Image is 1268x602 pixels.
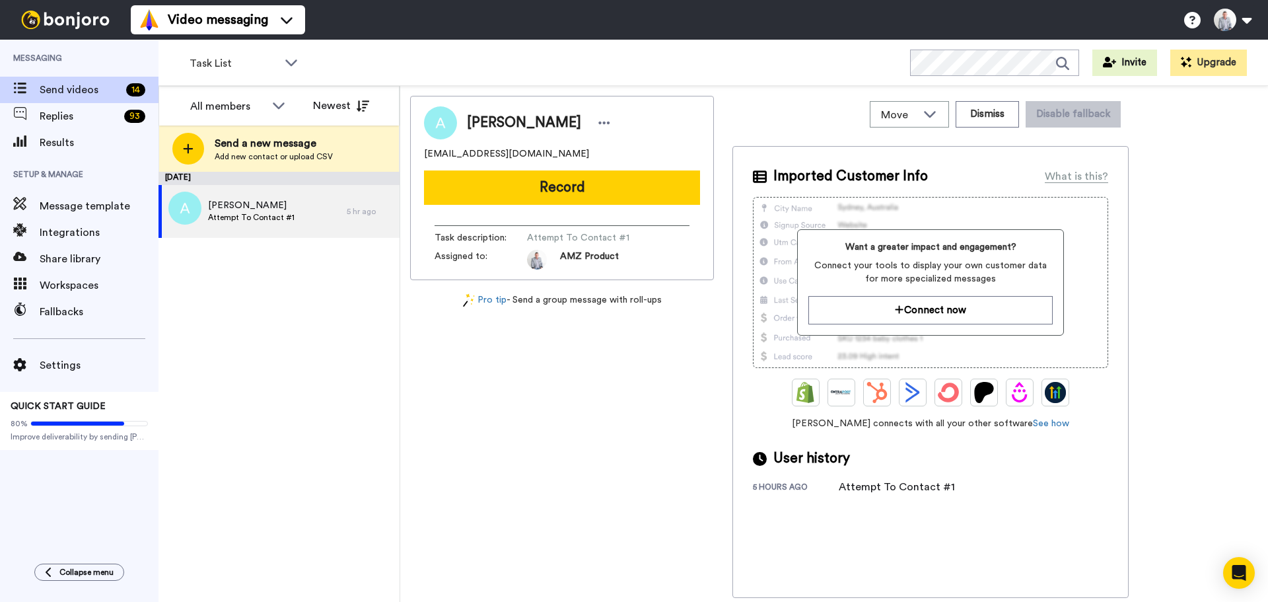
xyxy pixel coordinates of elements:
[40,304,158,320] span: Fallbacks
[16,11,115,29] img: bj-logo-header-white.svg
[773,449,850,469] span: User history
[59,567,114,578] span: Collapse menu
[938,382,959,403] img: ConvertKit
[773,167,928,186] span: Imported Customer Info
[303,93,379,119] button: Newest
[40,82,121,98] span: Send videos
[1045,169,1108,184] div: What is this?
[902,382,923,403] img: ActiveCampaign
[410,293,714,307] div: - Send a group message with roll-ups
[215,151,333,162] span: Add new contact or upload CSV
[463,293,507,307] a: Pro tip
[1009,382,1030,403] img: Drip
[467,113,581,133] span: [PERSON_NAME]
[866,382,888,403] img: Hubspot
[40,198,158,214] span: Message template
[424,147,589,161] span: [EMAIL_ADDRESS][DOMAIN_NAME]
[1170,50,1247,76] button: Upgrade
[1033,419,1069,428] a: See how
[208,212,295,223] span: Attempt To Contact #1
[973,382,995,403] img: Patreon
[808,241,1052,254] span: Want a greater impact and engagement?
[808,296,1052,324] button: Connect now
[190,56,278,71] span: Task List
[11,402,106,411] span: QUICK START GUIDE
[126,83,145,96] div: 14
[40,225,158,241] span: Integrations
[208,199,295,212] span: [PERSON_NAME]
[11,432,148,442] span: Improve deliverability by sending [PERSON_NAME]’s from your own email
[124,110,145,123] div: 93
[168,11,268,29] span: Video messaging
[139,9,160,30] img: vm-color.svg
[424,106,457,139] img: Image of Adrian
[190,98,265,114] div: All members
[40,108,119,124] span: Replies
[527,231,652,245] span: Attempt To Contact #1
[11,418,28,429] span: 80%
[40,278,158,293] span: Workspaces
[795,382,816,403] img: Shopify
[753,482,839,495] div: 5 hours ago
[839,479,955,495] div: Attempt To Contact #1
[527,250,547,270] img: 0c7be819-cb90-4fe4-b844-3639e4b630b0-1684457197.jpg
[463,293,475,307] img: magic-wand.svg
[956,101,1019,128] button: Dismiss
[40,135,158,151] span: Results
[1026,101,1121,128] button: Disable fallback
[435,250,527,270] span: Assigned to:
[560,250,619,270] span: AMZ Product
[424,170,700,205] button: Record
[40,251,158,267] span: Share library
[831,382,852,403] img: Ontraport
[435,231,527,245] span: Task description :
[1223,557,1255,589] div: Open Intercom Messenger
[168,192,201,225] img: a.png
[347,206,393,217] div: 5 hr ago
[808,259,1052,285] span: Connect your tools to display your own customer data for more specialized messages
[158,172,400,185] div: [DATE]
[215,135,333,151] span: Send a new message
[1045,382,1066,403] img: GoHighLevel
[753,417,1108,430] span: [PERSON_NAME] connects with all your other software
[881,107,917,123] span: Move
[1092,50,1157,76] button: Invite
[34,564,124,581] button: Collapse menu
[40,357,158,373] span: Settings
